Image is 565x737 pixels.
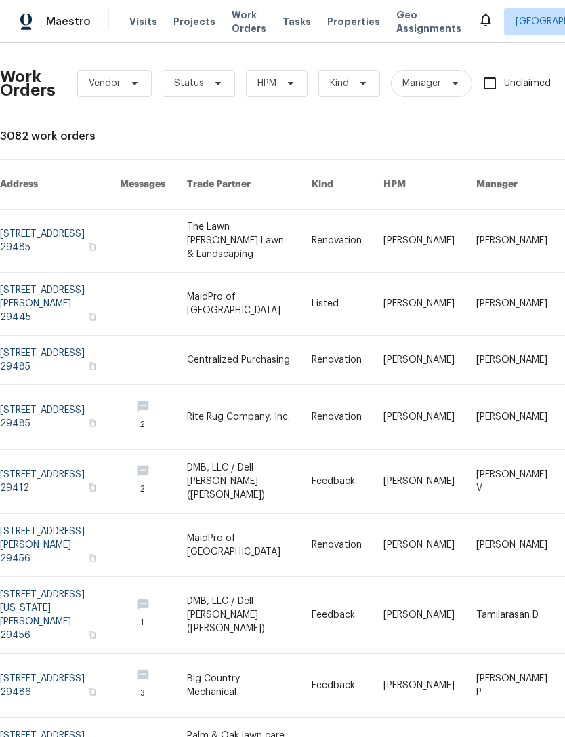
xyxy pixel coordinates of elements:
span: Properties [327,15,380,28]
td: Rite Rug Company, Inc. [176,385,301,450]
span: Projects [173,15,215,28]
td: [PERSON_NAME] P [465,654,559,718]
th: Manager [465,160,559,210]
td: [PERSON_NAME] [373,336,465,385]
td: [PERSON_NAME] [465,336,559,385]
button: Copy Address [86,481,98,494]
td: [PERSON_NAME] [373,273,465,336]
span: Maestro [46,15,91,28]
td: [PERSON_NAME] [465,210,559,273]
td: The Lawn [PERSON_NAME] Lawn & Landscaping [176,210,301,273]
td: [PERSON_NAME] [465,514,559,577]
button: Copy Address [86,311,98,323]
span: Manager [402,77,441,90]
span: Visits [129,15,157,28]
span: Geo Assignments [396,8,461,35]
td: Feedback [301,577,373,654]
span: Kind [330,77,349,90]
th: Messages [109,160,176,210]
button: Copy Address [86,629,98,641]
td: Feedback [301,450,373,514]
span: Status [174,77,204,90]
td: Renovation [301,336,373,385]
button: Copy Address [86,685,98,698]
td: Listed [301,273,373,336]
span: Vendor [89,77,121,90]
td: [PERSON_NAME] [465,385,559,450]
td: DMB, LLC / Dell [PERSON_NAME] ([PERSON_NAME]) [176,450,301,514]
td: [PERSON_NAME] [373,654,465,718]
th: Kind [301,160,373,210]
td: [PERSON_NAME] [373,450,465,514]
button: Copy Address [86,360,98,372]
td: [PERSON_NAME] [373,514,465,577]
td: Big Country Mechanical [176,654,301,718]
td: Feedback [301,654,373,718]
td: [PERSON_NAME] [373,385,465,450]
span: Unclaimed [504,77,551,91]
td: DMB, LLC / Dell [PERSON_NAME] ([PERSON_NAME]) [176,577,301,654]
td: Renovation [301,385,373,450]
td: [PERSON_NAME] V [465,450,559,514]
td: [PERSON_NAME] [373,577,465,654]
span: HPM [257,77,276,90]
span: Work Orders [232,8,266,35]
td: MaidPro of [GEOGRAPHIC_DATA] [176,273,301,336]
button: Copy Address [86,241,98,253]
th: HPM [373,160,465,210]
td: MaidPro of [GEOGRAPHIC_DATA] [176,514,301,577]
button: Copy Address [86,417,98,429]
th: Trade Partner [176,160,301,210]
span: Tasks [282,17,311,26]
td: Renovation [301,210,373,273]
td: Centralized Purchasing [176,336,301,385]
td: Renovation [301,514,373,577]
td: Tamilarasan D [465,577,559,654]
td: [PERSON_NAME] [465,273,559,336]
button: Copy Address [86,552,98,564]
td: [PERSON_NAME] [373,210,465,273]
